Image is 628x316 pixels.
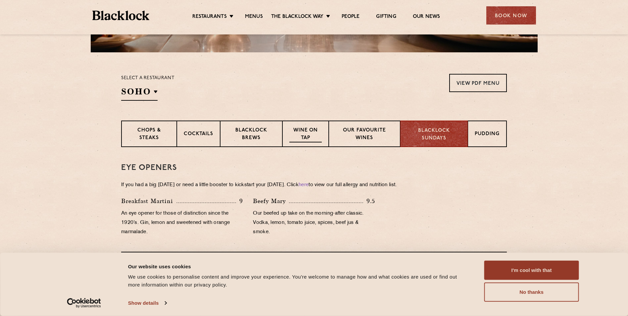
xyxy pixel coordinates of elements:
[475,131,500,139] p: Pudding
[128,262,469,270] div: Our website uses cookies
[121,86,158,101] h2: SOHO
[484,261,579,280] button: I'm cool with that
[92,11,150,20] img: BL_Textured_Logo-footer-cropped.svg
[484,283,579,302] button: No thanks
[363,197,375,205] p: 9.5
[121,196,176,206] p: Breakfast Martini
[128,298,167,308] a: Show details
[245,14,263,21] a: Menus
[121,164,507,172] h3: Eye openers
[128,273,469,289] div: We use cookies to personalise content and improve your experience. You're welcome to manage how a...
[121,181,507,190] p: If you had a big [DATE] or need a little booster to kickstart your [DATE]. Click to view our full...
[227,127,275,142] p: Blacklock Brews
[376,14,396,21] a: Gifting
[192,14,227,21] a: Restaurants
[121,74,174,82] p: Select a restaurant
[236,197,243,205] p: 9
[486,6,536,25] div: Book Now
[55,298,113,308] a: Usercentrics Cookiebot - opens in a new window
[289,127,322,142] p: Wine on Tap
[407,127,461,142] p: Blacklock Sundays
[253,196,289,206] p: Beefy Mary
[336,127,393,142] p: Our favourite wines
[121,209,243,237] p: An eye opener for those of distinction since the 1920’s. Gin, lemon and sweetened with orange mar...
[184,131,213,139] p: Cocktails
[413,14,440,21] a: Our News
[299,183,309,187] a: here
[342,14,360,21] a: People
[253,209,375,237] p: Our beefed up take on the morning-after classic. Vodka, lemon, tomato juice, spices, beef jus & s...
[271,14,323,21] a: The Blacklock Way
[128,127,170,142] p: Chops & Steaks
[449,74,507,92] a: View PDF Menu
